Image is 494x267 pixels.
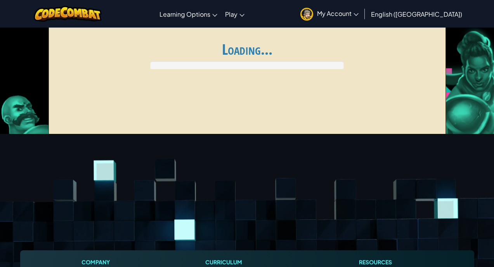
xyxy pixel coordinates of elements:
span: My Account [317,9,359,17]
img: avatar [300,8,313,21]
h1: Company [78,258,114,266]
a: Play [221,3,248,24]
h1: Curriculum [177,258,271,266]
a: My Account [296,2,362,26]
img: CodeCombat logo [34,6,102,22]
a: English ([GEOGRAPHIC_DATA]) [367,3,466,24]
h1: Loading... [54,41,441,57]
span: Learning Options [159,10,210,18]
h1: Resources [334,258,417,266]
span: English ([GEOGRAPHIC_DATA]) [371,10,462,18]
a: Learning Options [156,3,221,24]
span: Play [225,10,237,18]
